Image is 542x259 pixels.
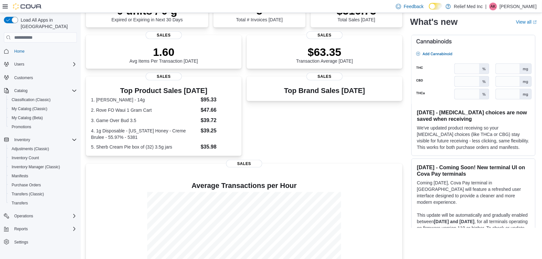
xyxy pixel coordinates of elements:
button: Catalog [1,86,79,95]
button: Promotions [6,122,79,131]
span: Load All Apps in [GEOGRAPHIC_DATA] [18,17,77,30]
p: We've updated product receiving so your [MEDICAL_DATA] choices (like THCa or CBG) stay visible fo... [417,125,530,150]
span: Catalog [14,88,27,93]
button: Transfers (Classic) [6,190,79,199]
span: Sales [226,160,262,168]
dd: $35.98 [201,143,237,151]
span: Transfers [12,201,28,206]
span: Operations [12,212,77,220]
div: Expired or Expiring in Next 30 Days [111,4,183,22]
span: Catalog [12,87,77,95]
span: My Catalog (Beta) [9,114,77,122]
span: Manifests [12,173,28,179]
a: Transfers (Classic) [9,190,47,198]
a: My Catalog (Beta) [9,114,46,122]
div: Alyz Khowaja [489,3,497,10]
button: Customers [1,73,79,82]
button: Inventory [1,135,79,144]
span: Classification (Classic) [9,96,77,104]
button: Reports [12,225,30,233]
input: Dark Mode [429,3,443,10]
span: Manifests [9,172,77,180]
button: Home [1,47,79,56]
span: Classification (Classic) [12,97,51,102]
span: Users [14,62,24,67]
span: Inventory [12,136,77,144]
a: Settings [12,238,31,246]
div: Transaction Average [DATE] [296,46,353,64]
span: Transfers [9,199,77,207]
button: Operations [12,212,36,220]
span: Promotions [9,123,77,131]
button: Users [1,60,79,69]
span: My Catalog (Classic) [12,106,47,111]
span: Adjustments (Classic) [12,146,49,151]
span: Customers [14,75,33,80]
p: $63.35 [296,46,353,58]
span: Promotions [12,124,31,129]
button: Inventory Manager (Classic) [6,162,79,171]
button: Catalog [12,87,30,95]
button: Manifests [6,171,79,181]
span: Sales [146,73,182,80]
a: Home [12,47,27,55]
svg: External link [533,20,537,24]
dt: 5. Sherb Cream Pie box of (32) 3.5g jars [91,144,198,150]
a: Manifests [9,172,31,180]
span: Settings [12,238,77,246]
button: Users [12,60,27,68]
p: Relief Med Inc [454,3,483,10]
a: Promotions [9,123,34,131]
h2: What's new [410,17,458,27]
span: Purchase Orders [9,181,77,189]
button: Reports [1,224,79,233]
button: Inventory Count [6,153,79,162]
a: My Catalog (Classic) [9,105,50,113]
span: Transfers (Classic) [9,190,77,198]
a: Classification (Classic) [9,96,53,104]
button: Settings [1,237,79,247]
span: Customers [12,73,77,81]
span: Sales [307,73,343,80]
span: Purchase Orders [12,182,41,188]
dt: 3. Game Over Bud 3.5 [91,117,198,124]
dd: $47.66 [201,106,237,114]
span: Home [14,49,25,54]
span: Inventory [14,137,30,142]
span: Inventory Manager (Classic) [9,163,77,171]
h4: Average Transactions per Hour [91,182,397,190]
div: Avg Items Per Transaction [DATE] [130,46,198,64]
span: Reports [14,226,28,232]
span: Inventory Manager (Classic) [12,164,60,170]
dt: 2. Rove FO Waui 1 Gram Cart [91,107,198,113]
span: Settings [14,240,28,245]
span: Sales [146,31,182,39]
span: Inventory Count [9,154,77,162]
strong: [DATE] and [DATE] [434,219,474,224]
button: Transfers [6,199,79,208]
dt: 4. 1g Disposable - [US_STATE] Honey - Creme Brulee - 55.97% - 5381 [91,128,198,140]
button: My Catalog (Beta) [6,113,79,122]
span: Adjustments (Classic) [9,145,77,153]
button: Operations [1,212,79,221]
h3: Top Brand Sales [DATE] [284,87,365,95]
a: Purchase Orders [9,181,44,189]
button: Purchase Orders [6,181,79,190]
p: 1.60 [130,46,198,58]
span: Users [12,60,77,68]
img: Cova [13,3,42,10]
span: Feedback [404,3,423,10]
a: Customers [12,74,36,82]
span: Reports [12,225,77,233]
span: Inventory Count [12,155,39,161]
dt: 1. [PERSON_NAME] - 14g [91,97,198,103]
p: | [485,3,487,10]
button: Inventory [12,136,33,144]
div: Total # Invoices [DATE] [236,4,283,22]
button: Classification (Classic) [6,95,79,104]
span: AK [491,3,496,10]
div: Total Sales [DATE] [337,4,376,22]
a: Inventory Manager (Classic) [9,163,63,171]
a: Adjustments (Classic) [9,145,52,153]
